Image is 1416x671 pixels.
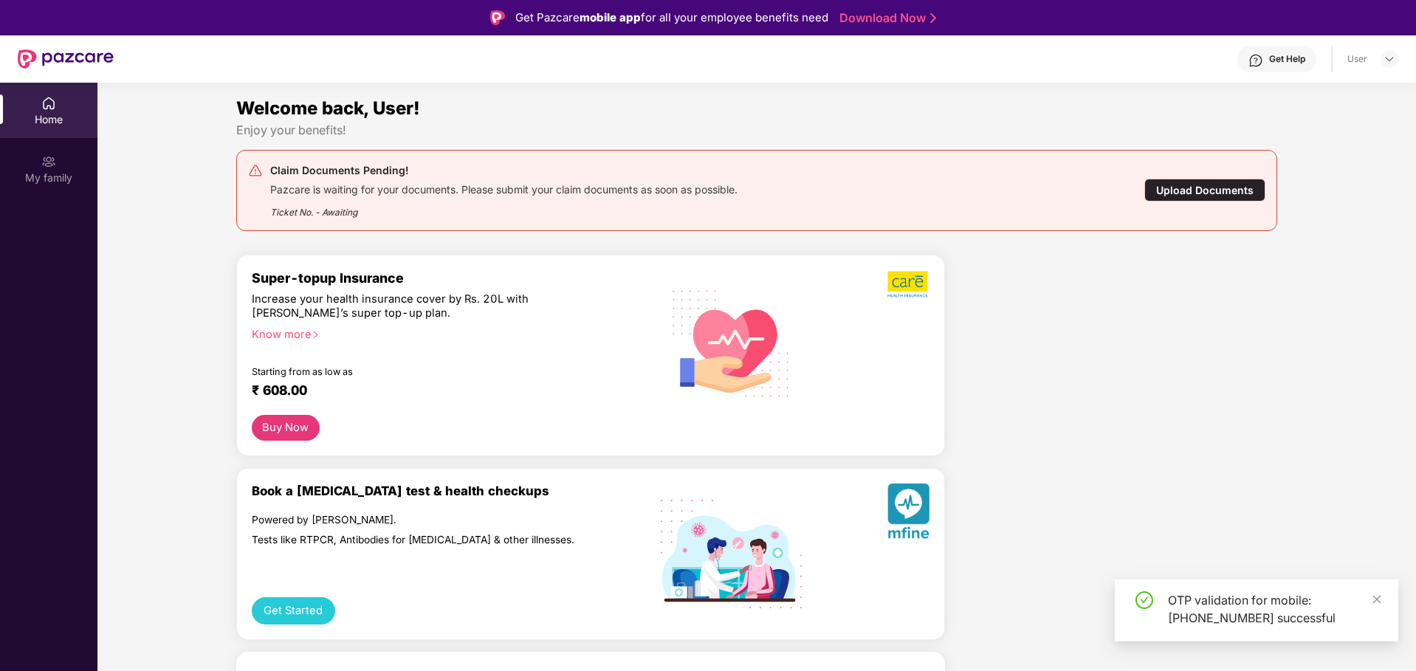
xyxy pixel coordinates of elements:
img: svg+xml;base64,PHN2ZyB4bWxucz0iaHR0cDovL3d3dy53My5vcmcvMjAwMC9zdmciIHhtbG5zOnhsaW5rPSJodHRwOi8vd3... [661,271,802,414]
img: svg+xml;base64,PHN2ZyBpZD0iSGVscC0zMngzMiIgeG1sbnM9Imh0dHA6Ly93d3cudzMub3JnLzIwMDAvc3ZnIiB3aWR0aD... [1248,53,1263,68]
img: svg+xml;base64,PHN2ZyB3aWR0aD0iMjAiIGhlaWdodD0iMjAiIHZpZXdCb3g9IjAgMCAyMCAyMCIgZmlsbD0ibm9uZSIgeG... [41,154,56,169]
img: svg+xml;base64,PHN2ZyBpZD0iRHJvcGRvd24tMzJ4MzIiIHhtbG5zPSJodHRwOi8vd3d3LnczLm9yZy8yMDAwL3N2ZyIgd2... [1384,53,1395,65]
div: Super-topup Insurance [252,270,647,286]
div: Enjoy your benefits! [236,123,1278,138]
div: OTP validation for mobile: [PHONE_NUMBER] successful [1168,591,1381,627]
span: close [1372,594,1382,605]
div: Powered by [PERSON_NAME]. [252,513,583,526]
div: ₹ 608.00 [252,382,633,400]
span: Welcome back, User! [236,97,420,119]
div: Get Pazcare for all your employee benefits need [515,9,828,27]
div: Book a [MEDICAL_DATA] test & health checkups [252,484,647,498]
div: User [1347,53,1367,65]
div: Increase your health insurance cover by Rs. 20L with [PERSON_NAME]’s super top-up plan. [252,292,583,321]
img: Stroke [930,10,936,26]
button: Buy Now [252,415,320,441]
img: svg+xml;base64,PHN2ZyB4bWxucz0iaHR0cDovL3d3dy53My5vcmcvMjAwMC9zdmciIHdpZHRoPSIxOTIiIGhlaWdodD0iMT... [661,500,802,608]
div: Starting from as low as [252,366,585,376]
strong: mobile app [580,10,641,24]
div: Upload Documents [1144,179,1265,202]
div: Get Help [1269,53,1305,65]
img: svg+xml;base64,PHN2ZyBpZD0iSG9tZSIgeG1sbnM9Imh0dHA6Ly93d3cudzMub3JnLzIwMDAvc3ZnIiB3aWR0aD0iMjAiIG... [41,96,56,111]
img: b5dec4f62d2307b9de63beb79f102df3.png [887,270,929,298]
div: Ticket No. - Awaiting [270,196,738,219]
span: right [312,331,320,339]
img: New Pazcare Logo [18,49,114,69]
img: Logo [490,10,505,25]
a: Download Now [839,10,932,26]
button: Get Started [252,597,335,624]
div: Claim Documents Pending! [270,162,738,179]
div: Know more [252,328,639,338]
div: Pazcare is waiting for your documents. Please submit your claim documents as soon as possible. [270,179,738,196]
img: svg+xml;base64,PHN2ZyB4bWxucz0iaHR0cDovL3d3dy53My5vcmcvMjAwMC9zdmciIHdpZHRoPSIyNCIgaGVpZ2h0PSIyNC... [248,163,263,178]
div: Tests like RTPCR, Antibodies for [MEDICAL_DATA] & other illnesses. [252,533,583,546]
span: check-circle [1135,591,1153,609]
img: svg+xml;base64,PHN2ZyB4bWxucz0iaHR0cDovL3d3dy53My5vcmcvMjAwMC9zdmciIHhtbG5zOnhsaW5rPSJodHRwOi8vd3... [887,484,929,545]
